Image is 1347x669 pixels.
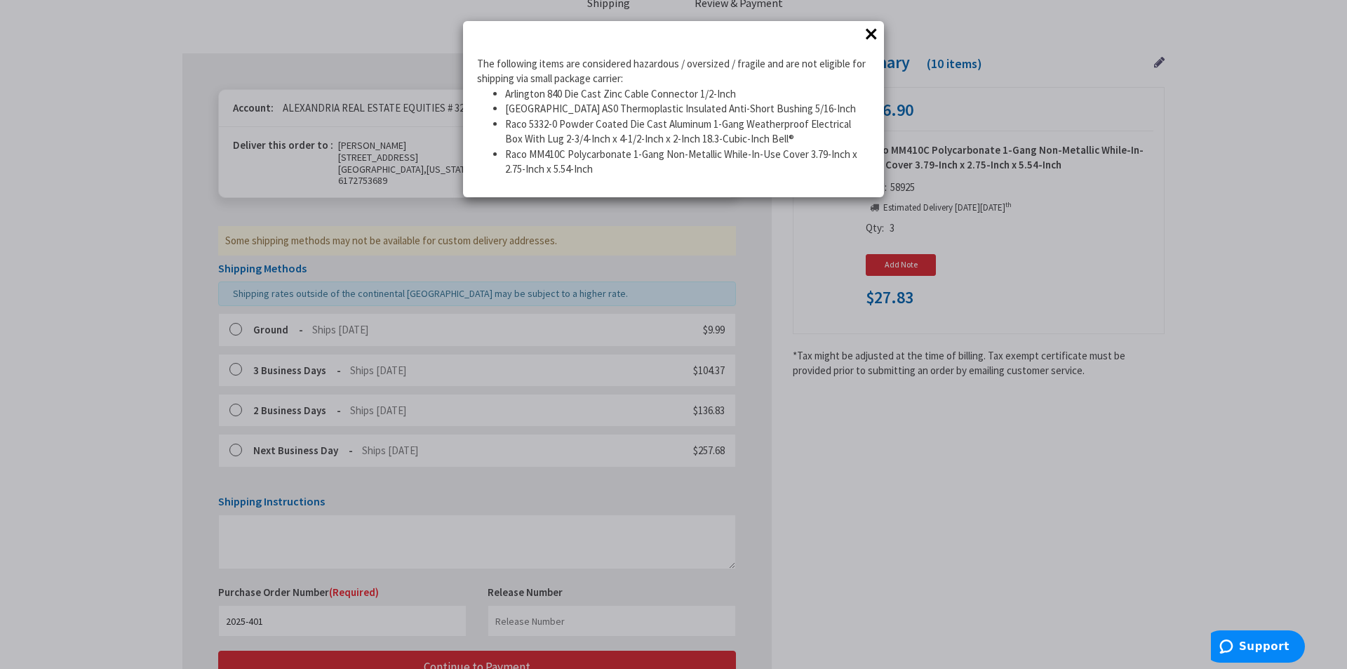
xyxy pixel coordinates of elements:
[505,86,870,101] li: Arlington 840 Die Cast Zinc Cable Connector 1/2-Inch
[505,147,870,177] li: Raco MM410C Polycarbonate 1-Gang Non-Metallic While-In-Use Cover 3.79-Inch x 2.75-Inch x 5.54-Inch
[861,23,882,44] button: ×
[1211,630,1305,665] iframe: Opens a widget where you can find more information
[477,56,870,176] div: The following items are considered hazardous / oversized / fragile and are not eligible for shipp...
[505,117,870,147] li: Raco 5332-0 Powder Coated Die Cast Aluminum 1-Gang Weatherproof Electrical Box With Lug 2-3/4-Inc...
[505,101,870,116] li: [GEOGRAPHIC_DATA] AS0 Thermoplastic Insulated Anti-Short Bushing 5/16-Inch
